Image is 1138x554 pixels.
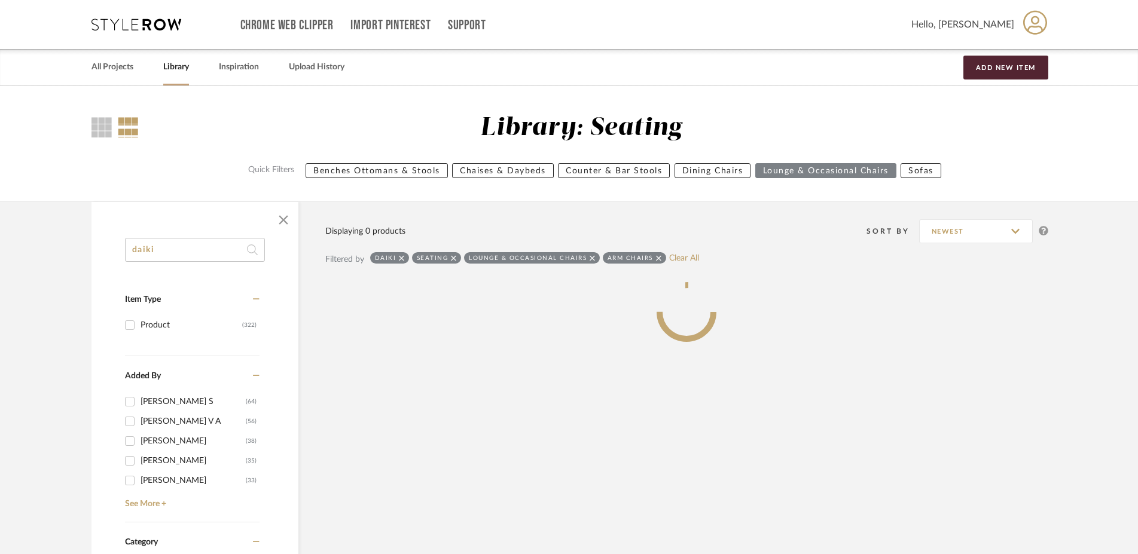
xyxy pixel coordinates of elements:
[246,392,257,411] div: (64)
[755,163,896,178] button: Lounge & Occasional Chairs
[289,59,344,75] a: Upload History
[241,163,301,178] label: Quick Filters
[963,56,1048,79] button: Add New Item
[163,59,189,75] a: Library
[141,316,242,335] div: Product
[141,451,246,470] div: [PERSON_NAME]
[242,316,257,335] div: (322)
[608,254,653,262] div: Arm Chairs
[480,113,682,143] div: Library: Seating
[141,471,246,490] div: [PERSON_NAME]
[141,392,246,411] div: [PERSON_NAME] S
[246,451,257,470] div: (35)
[452,163,554,178] button: Chaises & Daybeds
[306,163,448,178] button: Benches Ottomans & Stools
[125,295,161,304] span: Item Type
[867,225,919,237] div: Sort By
[246,431,257,451] div: (38)
[91,59,133,75] a: All Projects
[240,20,334,30] a: Chrome Web Clipper
[246,412,257,431] div: (56)
[417,254,449,262] div: Seating
[246,471,257,490] div: (33)
[675,163,751,178] button: Dining Chairs
[901,163,941,178] button: Sofas
[125,372,161,380] span: Added By
[125,537,158,547] span: Category
[325,253,364,266] div: Filtered by
[141,431,246,451] div: [PERSON_NAME]
[469,254,587,262] div: Lounge & Occasional Chairs
[558,163,670,178] button: Counter & Bar Stools
[141,412,246,431] div: [PERSON_NAME] V A
[911,17,1014,32] span: Hello, [PERSON_NAME]
[669,253,699,264] a: Clear All
[325,225,405,238] div: Displaying 0 products
[219,59,259,75] a: Inspiration
[350,20,431,30] a: Import Pinterest
[375,254,396,262] div: daiki
[448,20,486,30] a: Support
[271,208,295,232] button: Close
[122,490,260,509] a: See More +
[125,238,265,262] input: Search within 0 results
